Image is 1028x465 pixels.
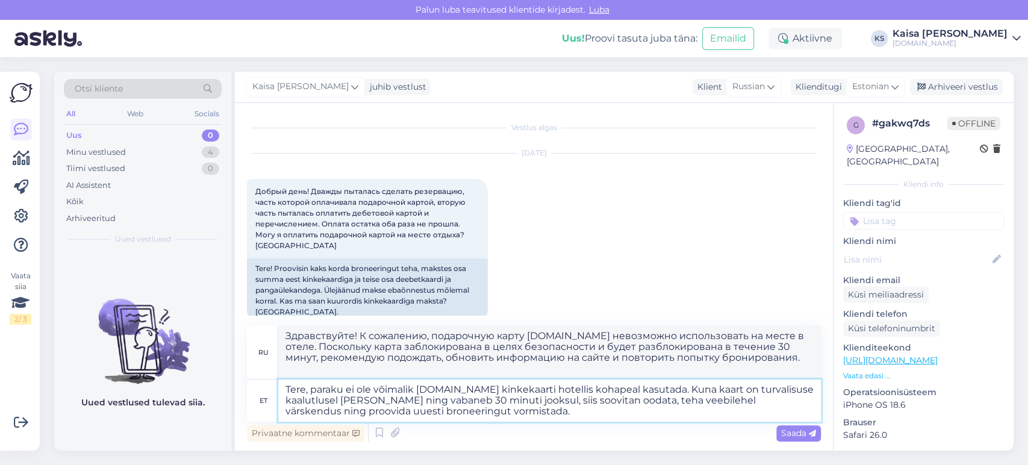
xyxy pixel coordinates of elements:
div: Proovi tasuta juba täna: [562,31,697,46]
p: Kliendi tag'id [843,197,1004,210]
div: [GEOGRAPHIC_DATA], [GEOGRAPHIC_DATA] [847,143,980,168]
span: Russian [732,80,765,93]
p: iPhone OS 18.6 [843,399,1004,411]
p: Kliendi telefon [843,308,1004,320]
p: Brauser [843,416,1004,429]
span: Offline [947,117,1000,130]
img: Askly Logo [10,81,33,104]
div: # gakwq7ds [872,116,947,131]
span: Otsi kliente [75,83,123,95]
p: Safari 26.0 [843,429,1004,442]
div: Arhiveeri vestlus [910,79,1003,95]
div: Küsi telefoninumbrit [843,320,940,337]
a: Kaisa [PERSON_NAME][DOMAIN_NAME] [892,29,1021,48]
input: Lisa nimi [844,253,990,266]
span: Kaisa [PERSON_NAME] [252,80,349,93]
div: Minu vestlused [66,146,126,158]
span: Добрый день! Дважды пыталась сделать резервацию, часть которой оплачивала подарочной картой, втор... [255,187,467,250]
button: Emailid [702,27,754,50]
div: Tiimi vestlused [66,163,125,175]
div: Kõik [66,196,84,208]
div: 4 [202,146,219,158]
div: Küsi meiliaadressi [843,287,929,303]
span: Estonian [852,80,889,93]
a: [URL][DOMAIN_NAME] [843,355,938,366]
div: Vaata siia [10,270,31,325]
div: 2 / 3 [10,314,31,325]
div: AI Assistent [66,179,111,192]
span: Uued vestlused [115,234,171,245]
div: Tere! Proovisin kaks korda broneeringut teha, makstes osa summa eest kinkekaardiga ja teise osa d... [247,258,488,322]
span: g [853,120,859,130]
div: juhib vestlust [365,81,426,93]
div: Web [125,106,146,122]
div: Socials [192,106,222,122]
textarea: Tere, paraku ei ole võimalik [DOMAIN_NAME] kinkekaarti hotellis kohapeal kasutada. Kuna kaart on ... [278,379,821,422]
p: Uued vestlused tulevad siia. [81,396,205,409]
div: Klienditugi [791,81,842,93]
div: KS [871,30,888,47]
input: Lisa tag [843,212,1004,230]
img: No chats [54,277,231,385]
span: Luba [585,4,613,15]
div: Aktiivne [768,28,842,49]
p: Klienditeekond [843,342,1004,354]
div: Privaatne kommentaar [247,425,364,442]
div: 0 [202,130,219,142]
p: Kliendi nimi [843,235,1004,248]
span: Saada [781,428,816,438]
div: [DOMAIN_NAME] [892,39,1008,48]
div: et [260,390,267,411]
p: Operatsioonisüsteem [843,386,1004,399]
p: Vaata edasi ... [843,370,1004,381]
b: Uus! [562,33,585,44]
div: Vestlus algas [247,122,821,133]
div: All [64,106,78,122]
p: Kliendi email [843,274,1004,287]
div: Klient [693,81,722,93]
div: 0 [202,163,219,175]
div: Arhiveeritud [66,213,116,225]
div: Uus [66,130,82,142]
div: Kaisa [PERSON_NAME] [892,29,1008,39]
div: [DATE] [247,148,821,158]
div: ru [258,342,269,363]
textarea: Здравствуйте! К сожалению, подарочную карту [DOMAIN_NAME] невозможно использовать на месте в отел... [278,326,821,379]
div: Kliendi info [843,179,1004,190]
